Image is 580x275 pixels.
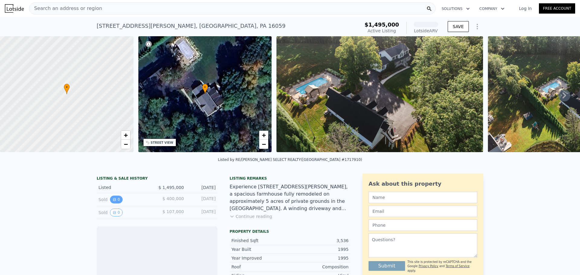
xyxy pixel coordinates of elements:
img: Sale: 167557912 Parcel: 87565485 [276,36,483,152]
button: Company [475,3,509,14]
div: Ask about this property [369,180,477,188]
div: STREET VIEW [151,140,173,145]
div: LISTING & SALE HISTORY [97,176,217,182]
div: [DATE] [189,184,216,190]
span: $ 107,000 [163,209,184,214]
div: Sold [98,209,152,216]
a: Zoom out [121,140,130,149]
button: Continue reading [230,213,272,219]
div: Listed [98,184,152,190]
input: Phone [369,219,477,231]
img: Lotside [5,4,24,13]
span: • [202,85,208,90]
a: Terms of Service [446,264,469,268]
div: 3,536 [290,238,349,244]
div: • [64,84,70,94]
div: Sold [98,196,152,203]
span: Active Listing [368,28,396,33]
button: View historical data [110,209,123,216]
div: This site is protected by reCAPTCHA and the Google and apply. [408,260,477,273]
span: $ 400,000 [163,196,184,201]
div: Property details [230,229,350,234]
a: Zoom out [259,140,268,149]
button: Show Options [471,21,483,33]
div: Year Improved [231,255,290,261]
button: Solutions [437,3,475,14]
div: Roof [231,264,290,270]
input: Email [369,206,477,217]
div: 1995 [290,255,349,261]
div: Year Built [231,246,290,252]
span: • [64,85,70,90]
div: [DATE] [189,196,216,203]
div: Listing remarks [230,176,350,181]
div: [DATE] [189,209,216,216]
span: + [124,131,127,139]
button: SAVE [448,21,469,32]
button: View historical data [110,196,123,203]
span: $ 1,495,000 [158,185,184,190]
span: − [124,140,127,148]
div: Lotside ARV [414,28,438,34]
span: Search an address or region [29,5,102,12]
div: • [202,84,208,94]
span: + [262,131,266,139]
div: Experience [STREET_ADDRESS][PERSON_NAME], a spacious farmhouse fully remodeled on approximately 5... [230,183,350,212]
button: Submit [369,261,405,271]
input: Name [369,192,477,203]
div: Composition [290,264,349,270]
div: Finished Sqft [231,238,290,244]
a: Zoom in [259,131,268,140]
span: − [262,140,266,148]
a: Free Account [539,3,575,14]
div: [STREET_ADDRESS][PERSON_NAME] , [GEOGRAPHIC_DATA] , PA 16059 [97,22,285,30]
a: Privacy Policy [419,264,438,268]
a: Log In [512,5,539,11]
div: Listed by RE/[PERSON_NAME] SELECT REALTY ([GEOGRAPHIC_DATA] #1717910) [218,158,362,162]
div: 1995 [290,246,349,252]
a: Zoom in [121,131,130,140]
span: $1,495,000 [365,21,399,28]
